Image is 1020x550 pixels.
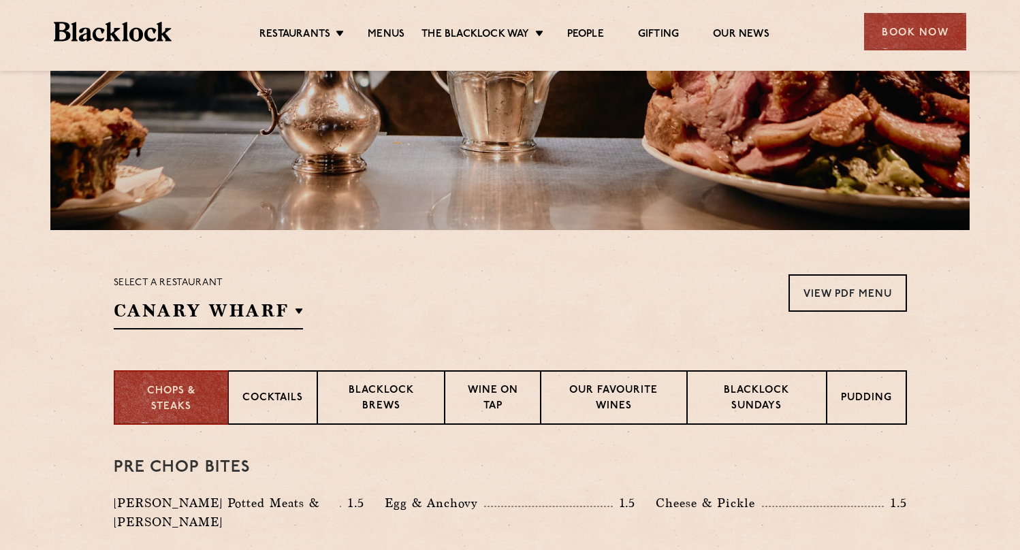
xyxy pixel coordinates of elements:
p: Cheese & Pickle [656,494,762,513]
p: Select a restaurant [114,274,303,292]
p: Egg & Anchovy [385,494,484,513]
p: 1.5 [884,494,907,512]
a: The Blacklock Way [421,28,529,43]
p: Blacklock Sundays [701,383,812,415]
p: Our favourite wines [555,383,673,415]
a: Restaurants [259,28,330,43]
p: 1.5 [613,494,636,512]
p: Pudding [841,391,892,408]
a: People [567,28,604,43]
p: Wine on Tap [459,383,526,415]
p: Blacklock Brews [332,383,431,415]
p: 1.5 [341,494,364,512]
p: Chops & Steaks [129,384,214,415]
img: BL_Textured_Logo-footer-cropped.svg [54,22,172,42]
a: Gifting [638,28,679,43]
a: Our News [713,28,769,43]
p: Cocktails [242,391,303,408]
a: Menus [368,28,404,43]
h2: Canary Wharf [114,299,303,329]
h3: Pre Chop Bites [114,459,907,476]
a: View PDF Menu [788,274,907,312]
p: [PERSON_NAME] Potted Meats & [PERSON_NAME] [114,494,340,532]
div: Book Now [864,13,966,50]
